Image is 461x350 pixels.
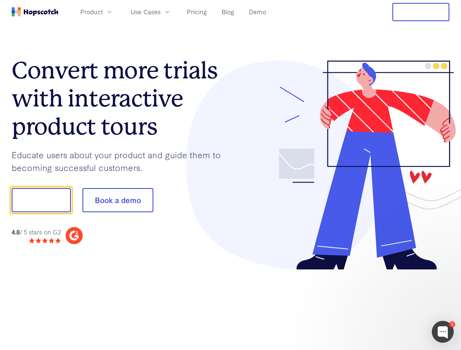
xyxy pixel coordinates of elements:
a: Pricing [184,6,210,18]
a: Home [12,7,58,16]
button: Use Cases [126,6,175,18]
p: Educate users about your product and guide them to becoming successful customers. [12,148,231,174]
div: 1 [449,321,455,327]
button: Free Trial [392,3,449,21]
button: Book a demo [82,188,153,212]
span: Product [80,7,103,16]
span: Use Cases [131,7,161,16]
a: Blog [219,6,237,18]
h1: Convert more trials with interactive product tours [12,57,231,140]
a: Demo [246,6,269,18]
strong: 4.8 [12,227,20,236]
button: Show me! [12,188,71,212]
button: Product [76,6,118,18]
div: / 5 stars on G2 [12,227,61,237]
